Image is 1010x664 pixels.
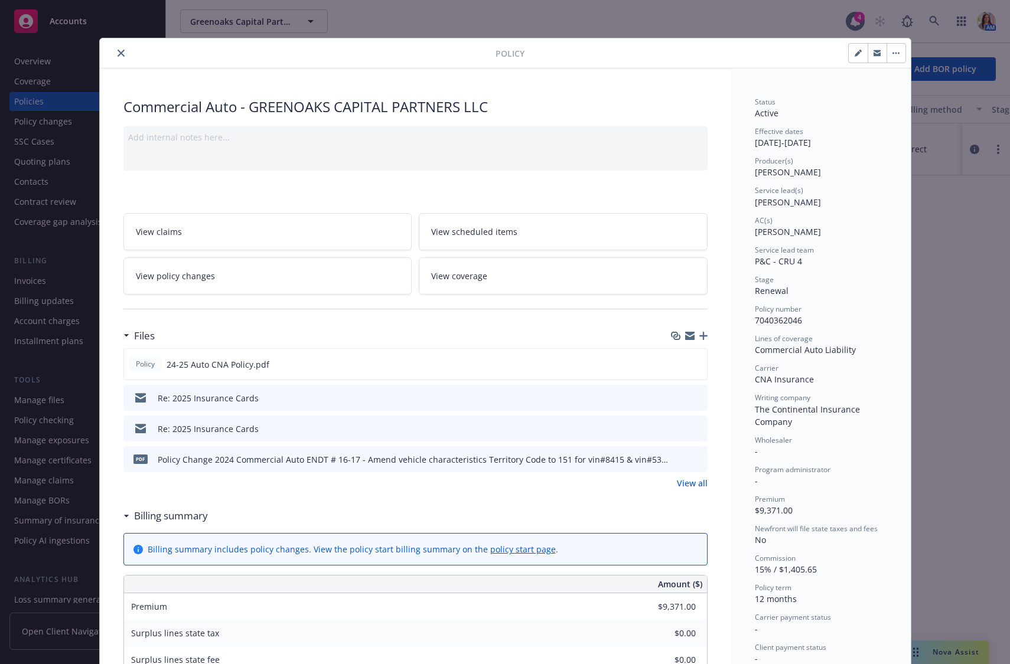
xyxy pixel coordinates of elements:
[755,475,758,486] span: -
[673,358,682,371] button: download file
[755,593,797,604] span: 12 months
[136,225,182,238] span: View claims
[134,508,208,524] h3: Billing summary
[755,374,814,385] span: CNA Insurance
[134,328,155,344] h3: Files
[755,404,862,427] span: The Continental Insurance Company
[755,274,774,284] span: Stage
[755,166,821,178] span: [PERSON_NAME]
[496,47,524,60] span: Policy
[431,225,517,238] span: View scheduled items
[755,505,793,516] span: $9,371.00
[755,344,887,356] div: Commercial Auto Liability
[419,257,708,295] a: View coverage
[673,423,683,435] button: download file
[673,392,683,404] button: download file
[755,446,758,457] span: -
[123,213,412,250] a: View claims
[755,612,831,622] span: Carrier payment status
[755,642,826,652] span: Client payment status
[755,494,785,504] span: Premium
[133,359,157,369] span: Policy
[419,213,708,250] a: View scheduled items
[755,126,803,136] span: Effective dates
[133,454,148,463] span: pdf
[123,328,155,344] div: Files
[755,553,796,563] span: Commission
[123,97,708,117] div: Commercial Auto - GREENOAKS CAPITAL PARTNERS LLC
[755,245,814,255] span: Service lead team
[755,392,810,403] span: Writing company
[158,392,259,404] div: Re: 2025 Insurance Cards
[114,46,128,60] button: close
[692,392,703,404] button: preview file
[755,465,830,475] span: Program administrator
[755,315,802,326] span: 7040362046
[755,363,778,373] span: Carrier
[158,423,259,435] div: Re: 2025 Insurance Cards
[755,304,802,314] span: Policy number
[123,257,412,295] a: View policy changes
[431,270,487,282] span: View coverage
[131,627,219,639] span: Surplus lines state tax
[123,508,208,524] div: Billing summary
[692,358,702,371] button: preview file
[755,534,766,545] span: No
[692,453,703,466] button: preview file
[755,226,821,237] span: [PERSON_NAME]
[755,524,878,534] span: Newfront will file state taxes and fees
[755,126,887,149] div: [DATE] - [DATE]
[673,453,683,466] button: download file
[755,623,758,634] span: -
[755,435,792,445] span: Wholesaler
[755,285,789,296] span: Renewal
[158,453,669,466] div: Policy Change 2024 Commercial Auto ENDT # 16-17 - Amend vehicle characteristics Territory Code to...
[626,598,703,616] input: 0.00
[136,270,215,282] span: View policy changes
[626,624,703,642] input: 0.00
[755,185,803,195] span: Service lead(s)
[167,358,269,371] span: 24-25 Auto CNA Policy.pdf
[131,601,167,612] span: Premium
[755,97,776,107] span: Status
[677,477,708,489] a: View all
[755,256,802,267] span: P&C - CRU 4
[755,653,758,664] span: -
[755,156,793,166] span: Producer(s)
[755,215,773,225] span: AC(s)
[755,583,791,593] span: Policy term
[755,333,813,344] span: Lines of coverage
[128,131,703,143] div: Add internal notes here...
[490,544,556,555] a: policy start page
[755,197,821,208] span: [PERSON_NAME]
[692,423,703,435] button: preview file
[755,564,817,575] span: 15% / $1,405.65
[148,543,558,555] div: Billing summary includes policy changes. View the policy start billing summary on the .
[658,578,702,590] span: Amount ($)
[755,107,778,119] span: Active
